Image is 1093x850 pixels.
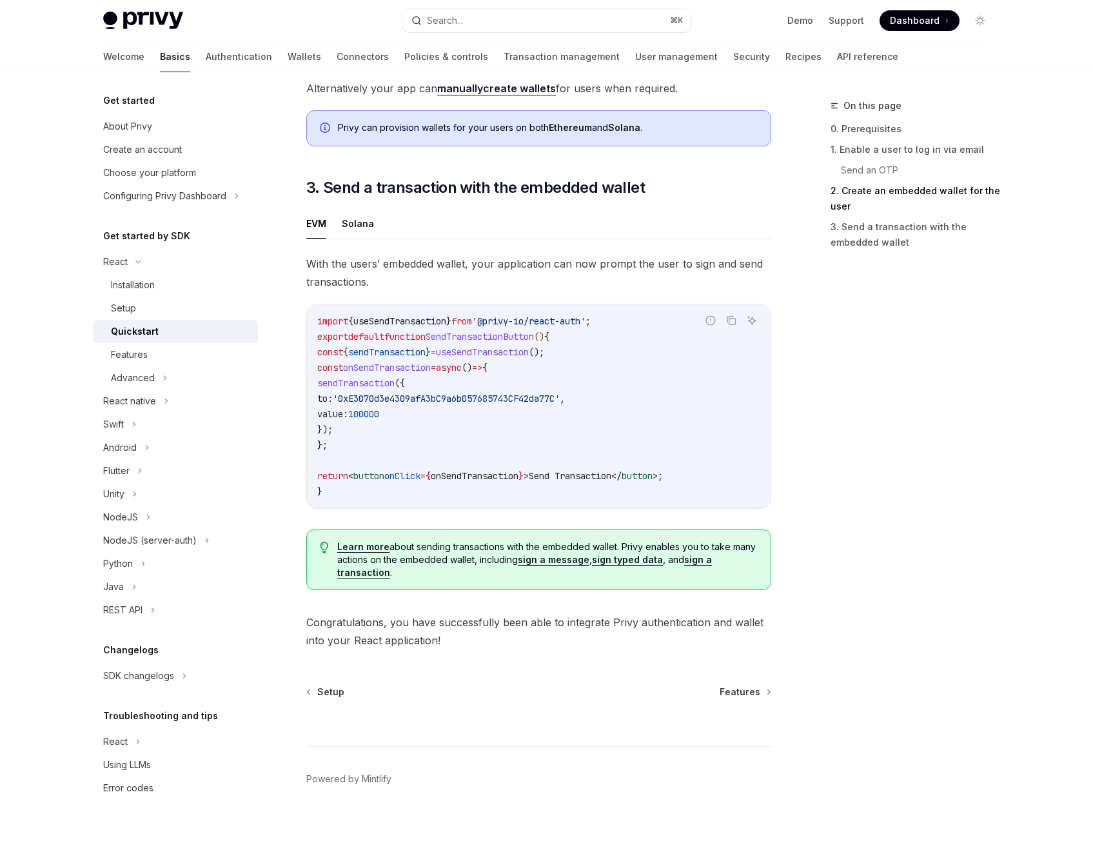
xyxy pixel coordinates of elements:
[338,121,758,135] div: Privy can provision wallets for your users on both and .
[353,470,384,482] span: button
[831,139,1001,160] a: 1. Enable a user to log in via email
[549,122,592,133] strong: Ethereum
[534,331,544,342] span: ()
[427,13,463,28] div: Search...
[426,331,534,342] span: SendTransactionButton
[431,470,518,482] span: onSendTransaction
[342,208,374,239] button: Solana
[306,773,391,786] a: Powered by Mintlify
[702,312,719,329] button: Report incorrect code
[723,312,740,329] button: Copy the contents from the code block
[472,362,482,373] span: =>
[103,642,159,658] h5: Changelogs
[306,79,771,97] span: Alternatively your app can for users when required.
[635,41,718,72] a: User management
[93,366,258,390] button: Advanced
[337,541,389,553] a: Learn more
[611,470,622,482] span: </
[93,390,258,413] button: React native
[653,470,658,482] span: >
[93,529,258,552] button: NodeJS (server-auth)
[970,10,990,31] button: Toggle dark mode
[384,331,426,342] span: function
[743,312,760,329] button: Ask AI
[111,347,148,362] div: Features
[308,686,344,698] a: Setup
[160,41,190,72] a: Basics
[317,408,348,420] span: value:
[103,188,226,204] div: Configuring Privy Dashboard
[317,424,333,435] span: });
[103,556,133,571] div: Python
[306,255,771,291] span: With the users’ embedded wallet, your application can now prompt the user to sign and send transa...
[353,315,446,327] span: useSendTransaction
[93,575,258,598] button: Java
[426,470,431,482] span: {
[93,436,258,459] button: Android
[93,552,258,575] button: Python
[306,208,326,239] button: EVM
[103,668,174,684] div: SDK changelogs
[837,41,898,72] a: API reference
[462,362,472,373] span: ()
[103,254,128,270] div: React
[431,362,436,373] span: =
[103,533,197,548] div: NodeJS (server-auth)
[608,122,640,133] strong: Solana
[592,554,663,566] a: sign typed data
[518,470,524,482] span: }
[472,315,586,327] span: '@privy-io/react-auth'
[111,301,136,316] div: Setup
[103,228,190,244] h5: Get started by SDK
[586,315,591,327] span: ;
[320,123,333,135] svg: Info
[288,41,321,72] a: Wallets
[720,686,770,698] a: Features
[317,686,344,698] span: Setup
[670,15,684,26] span: ⌘ K
[103,119,152,134] div: About Privy
[343,346,348,358] span: {
[103,12,183,30] img: light logo
[348,408,379,420] span: 100000
[524,470,529,482] span: >
[93,343,258,366] a: Features
[337,540,757,579] span: about sending transactions with the embedded wallet. Privy enables you to take many actions on th...
[103,142,182,157] div: Create an account
[317,486,322,497] span: }
[103,708,218,724] h5: Troubleshooting and tips
[317,346,343,358] span: const
[785,41,822,72] a: Recipes
[431,346,436,358] span: =
[426,346,431,358] span: }
[103,463,130,479] div: Flutter
[395,377,405,389] span: ({
[348,315,353,327] span: {
[103,440,137,455] div: Android
[560,393,565,404] span: ,
[93,664,258,687] button: SDK changelogs
[451,315,472,327] span: from
[103,509,138,525] div: NodeJS
[103,417,124,432] div: Swift
[529,346,544,358] span: ();
[436,362,462,373] span: async
[93,598,258,622] button: REST API
[103,486,124,502] div: Unity
[93,184,258,208] button: Configuring Privy Dashboard
[529,470,611,482] span: Send Transaction
[103,165,196,181] div: Choose your platform
[317,362,343,373] span: const
[93,138,258,161] a: Create an account
[93,320,258,343] a: Quickstart
[843,98,901,114] span: On this page
[306,613,771,649] span: Congratulations, you have successfully been able to integrate Privy authentication and wallet int...
[103,393,156,409] div: React native
[103,757,151,773] div: Using LLMs
[93,730,258,753] button: React
[831,181,1001,217] a: 2. Create an embedded wallet for the user
[317,315,348,327] span: import
[436,346,529,358] span: useSendTransaction
[93,413,258,436] button: Swift
[890,14,940,27] span: Dashboard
